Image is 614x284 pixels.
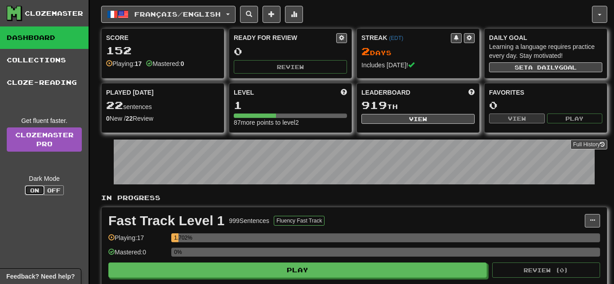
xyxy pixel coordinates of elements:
[361,61,475,70] div: Includes [DATE]!
[492,262,600,278] button: Review (0)
[489,42,602,60] div: Learning a language requires practice every day. Stay motivated!
[234,88,254,97] span: Level
[361,99,387,111] span: 919
[106,33,219,42] div: Score
[234,118,347,127] div: 87 more points to level 2
[489,114,545,123] button: View
[285,6,303,23] button: More stats
[234,33,336,42] div: Ready for Review
[101,193,607,202] p: In Progress
[389,35,403,41] a: (EDT)
[274,216,325,226] button: Fluency Fast Track
[146,59,184,68] div: Mastered:
[361,45,370,57] span: 2
[234,100,347,111] div: 1
[174,233,178,242] div: 1.702%
[361,33,451,42] div: Streak
[489,62,602,72] button: Seta dailygoal
[341,88,347,97] span: Score more points to level up
[570,140,607,149] button: Full History
[361,46,475,57] div: Day s
[361,100,475,111] div: th
[489,100,602,111] div: 0
[106,114,219,123] div: New / Review
[106,99,123,111] span: 22
[108,214,225,227] div: Fast Track Level 1
[7,127,82,152] a: ClozemasterPro
[101,6,236,23] button: Français/English
[7,174,82,183] div: Dark Mode
[547,114,603,123] button: Play
[361,88,410,97] span: Leaderboard
[361,114,475,124] button: View
[468,88,475,97] span: This week in points, UTC
[106,45,219,56] div: 152
[106,59,142,68] div: Playing:
[106,100,219,111] div: sentences
[108,248,167,262] div: Mastered: 0
[25,185,44,195] button: On
[234,46,347,57] div: 0
[240,6,258,23] button: Search sentences
[135,60,142,67] strong: 17
[106,115,110,122] strong: 0
[108,233,167,248] div: Playing: 17
[181,60,184,67] strong: 0
[134,10,221,18] span: Français / English
[7,116,82,125] div: Get fluent faster.
[489,88,602,97] div: Favorites
[489,33,602,42] div: Daily Goal
[126,115,133,122] strong: 22
[229,216,270,225] div: 999 Sentences
[263,6,280,23] button: Add sentence to collection
[44,185,64,195] button: Off
[106,88,154,97] span: Played [DATE]
[108,262,487,278] button: Play
[528,64,559,70] span: a daily
[25,9,83,18] div: Clozemaster
[234,60,347,74] button: Review
[6,272,75,281] span: Open feedback widget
